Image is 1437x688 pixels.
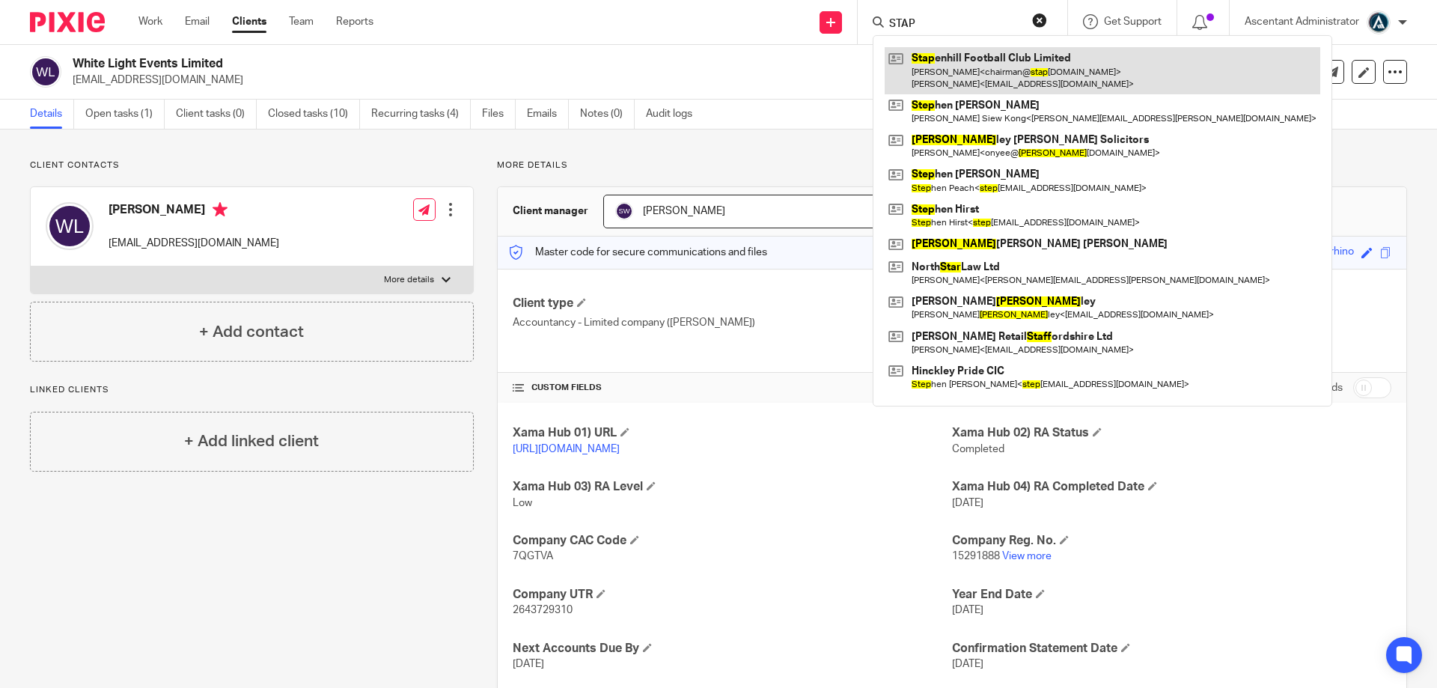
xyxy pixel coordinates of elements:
[109,202,279,221] h4: [PERSON_NAME]
[1104,16,1162,27] span: Get Support
[952,587,1391,603] h4: Year End Date
[513,444,620,454] a: [URL][DOMAIN_NAME]
[580,100,635,129] a: Notes (0)
[46,202,94,250] img: svg%3E
[527,100,569,129] a: Emails
[513,479,952,495] h4: Xama Hub 03) RA Level
[232,14,266,29] a: Clients
[513,204,588,219] h3: Client manager
[30,12,105,32] img: Pixie
[513,641,952,657] h4: Next Accounts Due By
[384,274,434,286] p: More details
[138,14,162,29] a: Work
[30,159,474,171] p: Client contacts
[643,206,725,216] span: [PERSON_NAME]
[952,479,1391,495] h4: Xama Hub 04) RA Completed Date
[952,498,983,508] span: [DATE]
[513,551,553,561] span: 7QGTVA
[513,315,952,330] p: Accountancy - Limited company ([PERSON_NAME])
[615,202,633,220] img: svg%3E
[1245,14,1359,29] p: Ascentant Administrator
[513,605,573,615] span: 2643729310
[371,100,471,129] a: Recurring tasks (4)
[952,444,1004,454] span: Completed
[509,245,767,260] p: Master code for secure communications and files
[109,236,279,251] p: [EMAIL_ADDRESS][DOMAIN_NAME]
[952,659,983,669] span: [DATE]
[482,100,516,129] a: Files
[268,100,360,129] a: Closed tasks (10)
[513,587,952,603] h4: Company UTR
[176,100,257,129] a: Client tasks (0)
[497,159,1407,171] p: More details
[30,56,61,88] img: svg%3E
[184,430,319,453] h4: + Add linked client
[185,14,210,29] a: Email
[952,425,1391,441] h4: Xama Hub 02) RA Status
[73,56,977,72] h2: White Light Events Limited
[952,605,983,615] span: [DATE]
[30,384,474,396] p: Linked clients
[513,296,952,311] h4: Client type
[952,551,1000,561] span: 15291888
[513,533,952,549] h4: Company CAC Code
[952,641,1391,657] h4: Confirmation Statement Date
[289,14,314,29] a: Team
[952,533,1391,549] h4: Company Reg. No.
[513,425,952,441] h4: Xama Hub 01) URL
[336,14,373,29] a: Reports
[513,382,952,394] h4: CUSTOM FIELDS
[213,202,228,217] i: Primary
[1032,13,1047,28] button: Clear
[888,18,1022,31] input: Search
[73,73,1203,88] p: [EMAIL_ADDRESS][DOMAIN_NAME]
[85,100,165,129] a: Open tasks (1)
[30,100,74,129] a: Details
[1367,10,1391,34] img: Ascentant%20Round%20Only.png
[199,320,304,344] h4: + Add contact
[513,659,544,669] span: [DATE]
[1002,551,1052,561] a: View more
[646,100,704,129] a: Audit logs
[513,498,532,508] span: Low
